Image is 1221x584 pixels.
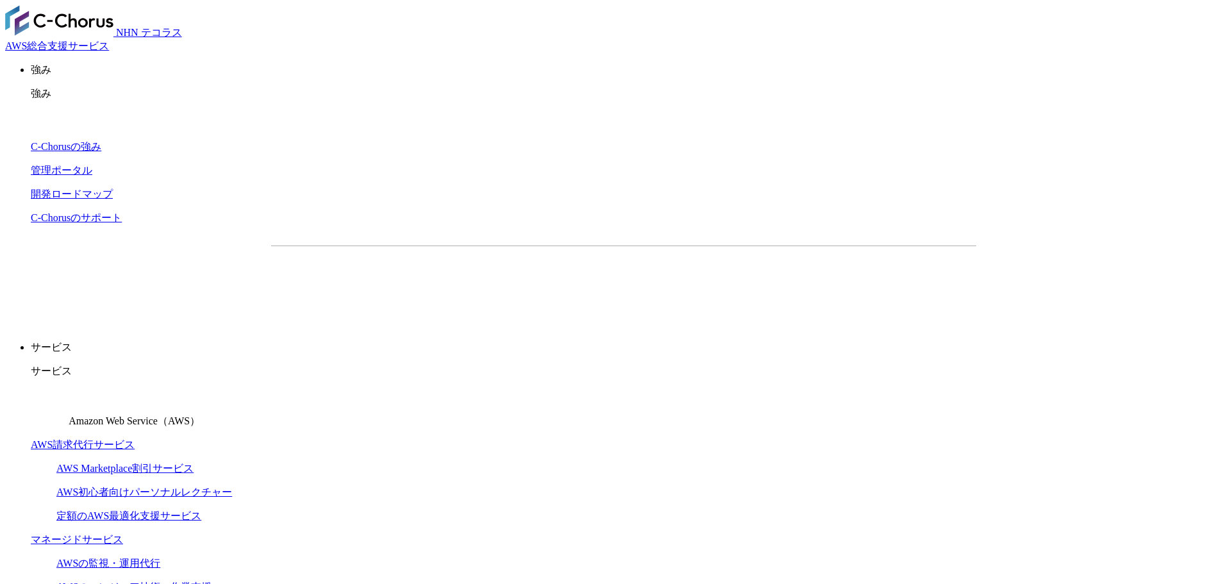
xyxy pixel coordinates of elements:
[31,212,122,223] a: C-Chorusのサポート
[56,463,194,474] a: AWS Marketplace割引サービス
[56,510,201,521] a: 定額のAWS最適化支援サービス
[56,558,160,569] a: AWSの監視・運用代行
[31,141,101,152] a: C-Chorusの強み
[31,87,1216,101] p: 強み
[31,365,1216,378] p: サービス
[411,267,617,299] a: 資料を請求する
[31,439,135,450] a: AWS請求代行サービス
[69,415,200,426] span: Amazon Web Service（AWS）
[5,27,182,51] a: AWS総合支援サービス C-Chorus NHN テコラスAWS総合支援サービス
[31,388,67,424] img: Amazon Web Service（AWS）
[56,487,232,497] a: AWS初心者向けパーソナルレクチャー
[31,534,123,545] a: マネージドサービス
[31,165,92,176] a: 管理ポータル
[31,341,1216,355] p: サービス
[630,267,836,299] a: まずは相談する
[31,63,1216,77] p: 強み
[31,188,113,199] a: 開発ロードマップ
[5,5,113,36] img: AWS総合支援サービス C-Chorus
